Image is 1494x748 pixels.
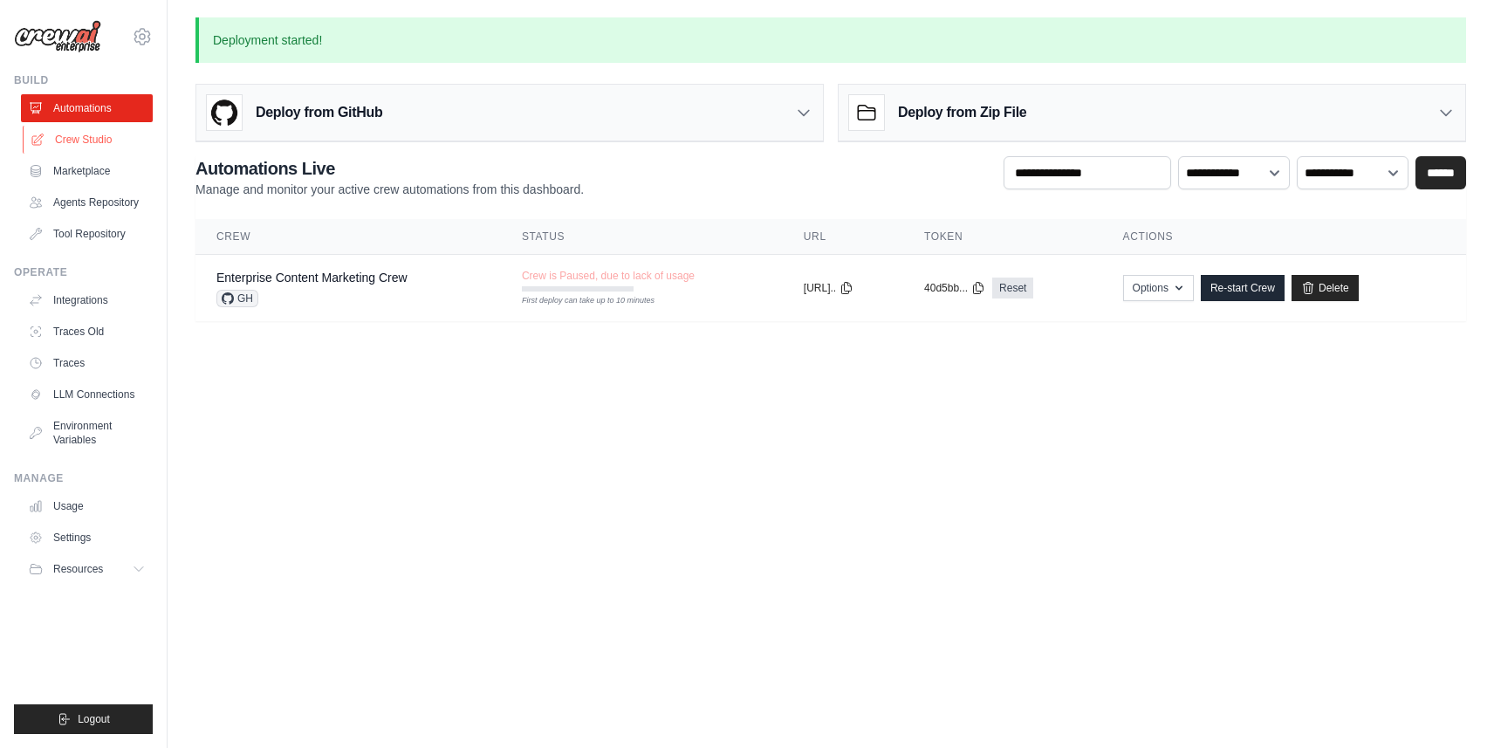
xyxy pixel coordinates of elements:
[522,269,695,283] span: Crew is Paused, due to lack of usage
[783,219,903,255] th: URL
[21,381,153,408] a: LLM Connections
[195,17,1466,63] p: Deployment started!
[21,157,153,185] a: Marketplace
[78,712,110,726] span: Logout
[21,318,153,346] a: Traces Old
[14,704,153,734] button: Logout
[21,412,153,454] a: Environment Variables
[1201,275,1285,301] a: Re-start Crew
[21,189,153,216] a: Agents Repository
[14,265,153,279] div: Operate
[216,271,408,285] a: Enterprise Content Marketing Crew
[216,290,258,307] span: GH
[21,555,153,583] button: Resources
[1123,275,1194,301] button: Options
[522,295,634,307] div: First deploy can take up to 10 minutes
[898,102,1026,123] h3: Deploy from Zip File
[14,471,153,485] div: Manage
[903,219,1102,255] th: Token
[924,281,985,295] button: 40d5bb...
[21,524,153,552] a: Settings
[14,73,153,87] div: Build
[23,126,154,154] a: Crew Studio
[21,349,153,377] a: Traces
[14,20,101,53] img: Logo
[195,181,584,198] p: Manage and monitor your active crew automations from this dashboard.
[21,220,153,248] a: Tool Repository
[21,94,153,122] a: Automations
[501,219,783,255] th: Status
[21,286,153,314] a: Integrations
[207,95,242,130] img: GitHub Logo
[992,278,1033,299] a: Reset
[256,102,382,123] h3: Deploy from GitHub
[195,156,584,181] h2: Automations Live
[53,562,103,576] span: Resources
[1102,219,1466,255] th: Actions
[195,219,501,255] th: Crew
[21,492,153,520] a: Usage
[1292,275,1359,301] a: Delete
